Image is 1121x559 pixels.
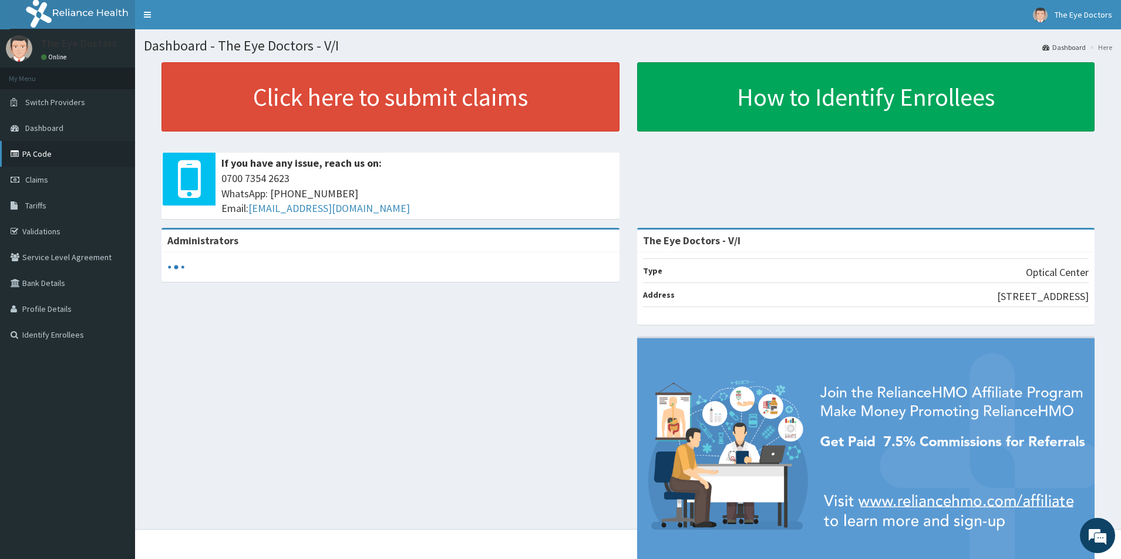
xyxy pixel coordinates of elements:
[643,234,740,247] strong: The Eye Doctors - V/I
[41,38,117,49] p: The Eye Doctors
[25,97,85,107] span: Switch Providers
[167,258,185,276] svg: audio-loading
[248,201,410,215] a: [EMAIL_ADDRESS][DOMAIN_NAME]
[25,123,63,133] span: Dashboard
[41,53,69,61] a: Online
[1026,265,1089,280] p: Optical Center
[1087,42,1112,52] li: Here
[643,265,662,276] b: Type
[997,289,1089,304] p: [STREET_ADDRESS]
[25,200,46,211] span: Tariffs
[144,38,1112,53] h1: Dashboard - The Eye Doctors - V/I
[161,62,620,132] a: Click here to submit claims
[637,62,1095,132] a: How to Identify Enrollees
[221,171,614,216] span: 0700 7354 2623 WhatsApp: [PHONE_NUMBER] Email:
[25,174,48,185] span: Claims
[167,234,238,247] b: Administrators
[221,156,382,170] b: If you have any issue, reach us on:
[6,35,32,62] img: User Image
[1055,9,1112,20] span: The Eye Doctors
[1042,42,1086,52] a: Dashboard
[1033,8,1048,22] img: User Image
[643,289,675,300] b: Address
